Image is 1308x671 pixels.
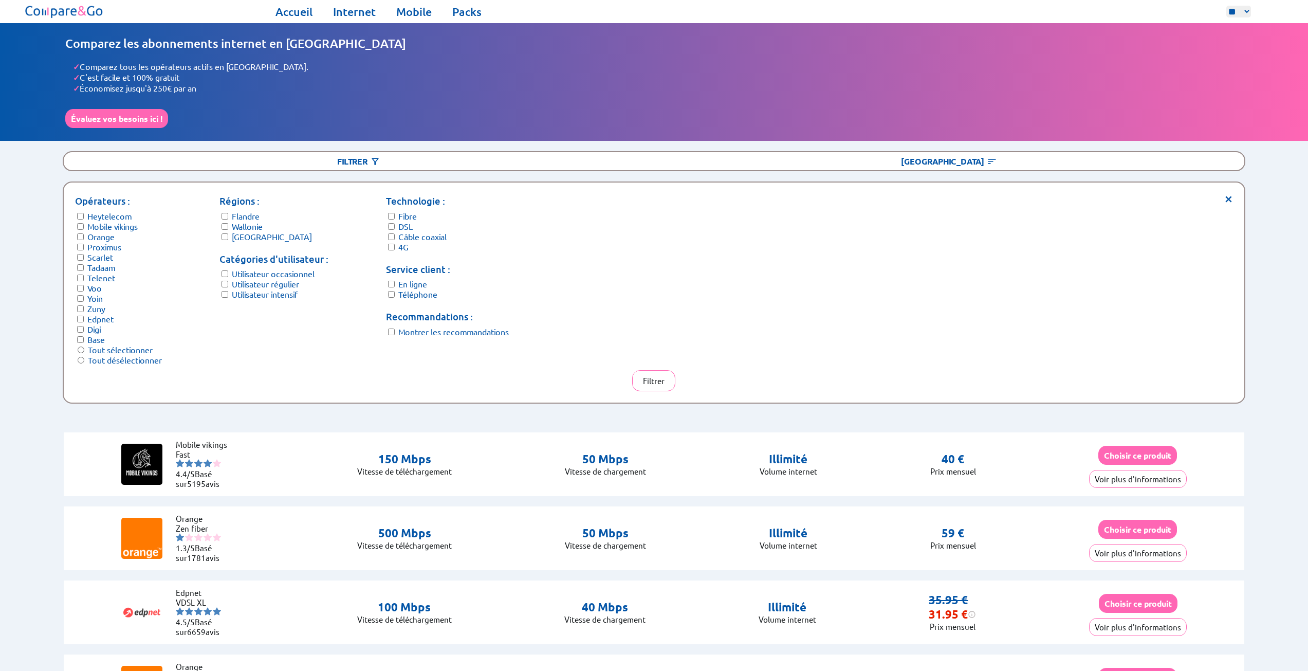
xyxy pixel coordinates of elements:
p: Vitesse de chargement [565,466,646,476]
label: Scarlet [87,252,113,262]
button: Voir plus d'informations [1089,470,1187,488]
img: starnr3 [194,533,202,541]
img: Logo of Orange [121,518,162,559]
span: × [1224,194,1233,202]
li: Basé sur avis [176,543,237,563]
p: Vitesse de télé­chargement [357,466,452,476]
img: starnr4 [204,459,212,467]
span: ✓ [73,61,80,72]
p: Technologie : [386,194,509,208]
p: Vitesse de chargement [565,540,646,550]
li: VDSL XL [176,597,237,607]
p: Prix mensuel [930,466,976,476]
button: Choisir ce produit [1098,446,1177,465]
img: Logo of Edpnet [121,592,162,633]
img: starnr2 [185,607,193,615]
a: Choisir ce produit [1099,599,1177,608]
label: Zuny [87,303,105,314]
div: Filtrer [64,152,654,170]
p: 50 Mbps [565,526,646,540]
span: 4.4/5 [176,469,195,479]
p: Prix mensuel [930,540,976,550]
img: starnr3 [194,459,202,467]
p: Prix mensuel [929,622,976,631]
label: Digi [87,324,101,334]
label: Utilisateur intensif [232,289,298,299]
img: starnr5 [213,533,221,541]
li: Économisez jusqu'à 250€ par an [73,83,1243,94]
p: Volume internet [759,614,816,624]
label: Flandre [232,211,260,221]
p: Vitesse de télé­chargement [357,614,452,624]
span: ✓ [73,72,80,83]
label: Yoin [87,293,103,303]
label: Mobile vikings [87,221,138,231]
img: starnr5 [213,607,221,615]
a: Packs [452,5,482,19]
label: Heytelecom [87,211,132,221]
label: Orange [87,231,115,242]
label: Proximus [87,242,121,252]
button: Choisir ce produit [1099,594,1177,613]
label: Wallonie [232,221,263,231]
img: Bouton pour ouvrir la section des filtres [370,156,380,167]
label: Tout désélectionner [88,355,162,365]
a: Choisir ce produit [1098,450,1177,460]
p: Service client : [386,262,509,277]
p: Volume internet [760,466,817,476]
a: Mobile [396,5,432,19]
img: starnr2 [185,459,193,467]
label: Telenet [87,273,115,283]
label: Téléphone [398,289,437,299]
img: starnr2 [185,533,193,541]
a: Voir plus d'informations [1089,622,1187,632]
img: starnr3 [194,607,202,615]
label: Utilisateur régulier [232,279,299,289]
li: Comparez tous les opérateurs actifs en [GEOGRAPHIC_DATA]. [73,61,1243,72]
p: Catégories d'utilisateur : [219,252,328,266]
div: 31.95 € [929,607,976,622]
p: 40 Mbps [564,600,646,614]
label: Tout sélectionner [88,344,153,355]
label: Câble coaxial [398,231,447,242]
label: En ligne [398,279,427,289]
img: starnr5 [213,459,221,467]
s: 35.95 € [929,593,968,607]
p: 59 € [942,526,964,540]
p: Illimité [760,526,817,540]
a: Voir plus d'informations [1089,474,1187,484]
li: Mobile vikings [176,440,237,449]
li: Fast [176,449,237,459]
label: 4G [398,242,409,252]
p: Illimité [759,600,816,614]
button: Évaluez vos besoins ici ! [65,109,168,128]
img: starnr1 [176,533,184,541]
p: 50 Mbps [565,452,646,466]
p: 40 € [942,452,964,466]
li: Basé sur avis [176,617,237,637]
p: Illimité [760,452,817,466]
span: 4.5/5 [176,617,195,627]
label: DSL [398,221,413,231]
img: Logo of Compare&Go [23,3,106,21]
span: 5195 [187,479,206,488]
button: Voir plus d'informations [1089,618,1187,636]
a: Internet [333,5,376,19]
img: information [968,610,976,619]
p: Volume internet [760,540,817,550]
label: Fibre [398,211,417,221]
label: Base [87,334,105,344]
button: Choisir ce produit [1098,520,1177,539]
h1: Comparez les abonnements internet en [GEOGRAPHIC_DATA] [65,36,1243,51]
p: Vitesse de télé­chargement [357,540,452,550]
label: Tadaam [87,262,115,273]
li: Basé sur avis [176,469,237,488]
a: Voir plus d'informations [1089,548,1187,558]
li: Edpnet [176,588,237,597]
img: starnr1 [176,459,184,467]
img: Bouton pour ouvrir la section de tri [987,156,997,167]
img: starnr4 [204,607,212,615]
p: 100 Mbps [357,600,452,614]
li: C'est facile et 100% gratuit [73,72,1243,83]
div: [GEOGRAPHIC_DATA] [654,152,1244,170]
